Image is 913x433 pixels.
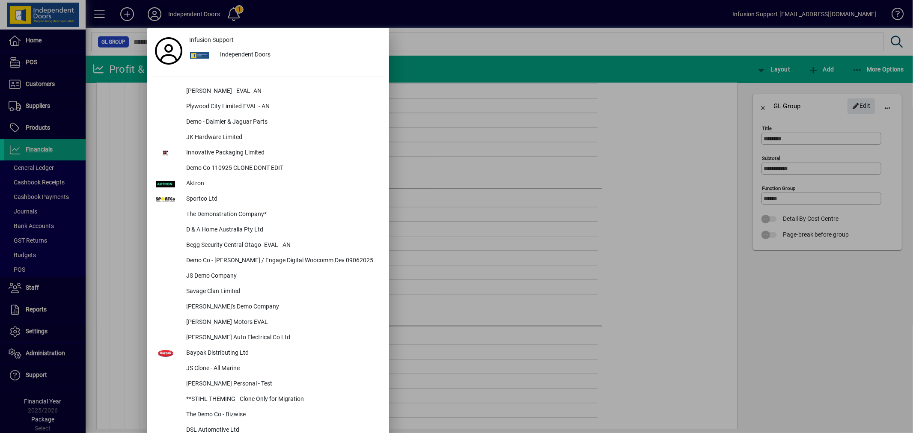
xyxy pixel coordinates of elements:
[152,207,385,222] button: The Demonstration Company*
[152,115,385,130] button: Demo - Daimler & Jaguar Parts
[152,192,385,207] button: Sportco Ltd
[179,130,385,145] div: JK Hardware Limited
[152,43,186,59] a: Profile
[152,284,385,300] button: Savage Clan Limited
[152,84,385,99] button: [PERSON_NAME] - EVAL -AN
[179,346,385,361] div: Baypak Distributing Ltd
[152,238,385,253] button: Begg Security Central Otago -EVAL - AN
[179,238,385,253] div: Begg Security Central Otago -EVAL - AN
[179,407,385,423] div: The Demo Co - Bizwise
[179,192,385,207] div: Sportco Ltd
[152,222,385,238] button: D & A Home Australia Pty Ltd
[152,176,385,192] button: Aktron
[152,99,385,115] button: Plywood City Limited EVAL - AN
[152,145,385,161] button: Innovative Packaging Limited
[179,84,385,99] div: [PERSON_NAME] - EVAL -AN
[152,300,385,315] button: [PERSON_NAME]'s Demo Company
[179,99,385,115] div: Plywood City Limited EVAL - AN
[152,330,385,346] button: [PERSON_NAME] Auto Electrical Co Ltd
[152,392,385,407] button: **STIHL THEMING - Clone Only for Migration
[179,361,385,377] div: JS Clone - All Marine
[179,284,385,300] div: Savage Clan Limited
[189,36,234,44] span: Infusion Support
[179,315,385,330] div: [PERSON_NAME] Motors EVAL
[152,407,385,423] button: The Demo Co - Bizwise
[152,130,385,145] button: JK Hardware Limited
[152,253,385,269] button: Demo Co - [PERSON_NAME] / Engage Digital Woocomm Dev 09062025
[152,161,385,176] button: Demo Co 110925 CLONE DONT EDIT
[179,161,385,176] div: Demo Co 110925 CLONE DONT EDIT
[179,330,385,346] div: [PERSON_NAME] Auto Electrical Co Ltd
[179,269,385,284] div: JS Demo Company
[186,32,385,47] a: Infusion Support
[152,377,385,392] button: [PERSON_NAME] Personal - Test
[179,253,385,269] div: Demo Co - [PERSON_NAME] / Engage Digital Woocomm Dev 09062025
[179,207,385,222] div: The Demonstration Company*
[186,47,385,63] button: Independent Doors
[152,361,385,377] button: JS Clone - All Marine
[179,115,385,130] div: Demo - Daimler & Jaguar Parts
[179,300,385,315] div: [PERSON_NAME]'s Demo Company
[152,346,385,361] button: Baypak Distributing Ltd
[179,176,385,192] div: Aktron
[179,392,385,407] div: **STIHL THEMING - Clone Only for Migration
[213,47,385,63] div: Independent Doors
[179,377,385,392] div: [PERSON_NAME] Personal - Test
[179,145,385,161] div: Innovative Packaging Limited
[152,315,385,330] button: [PERSON_NAME] Motors EVAL
[179,222,385,238] div: D & A Home Australia Pty Ltd
[152,269,385,284] button: JS Demo Company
